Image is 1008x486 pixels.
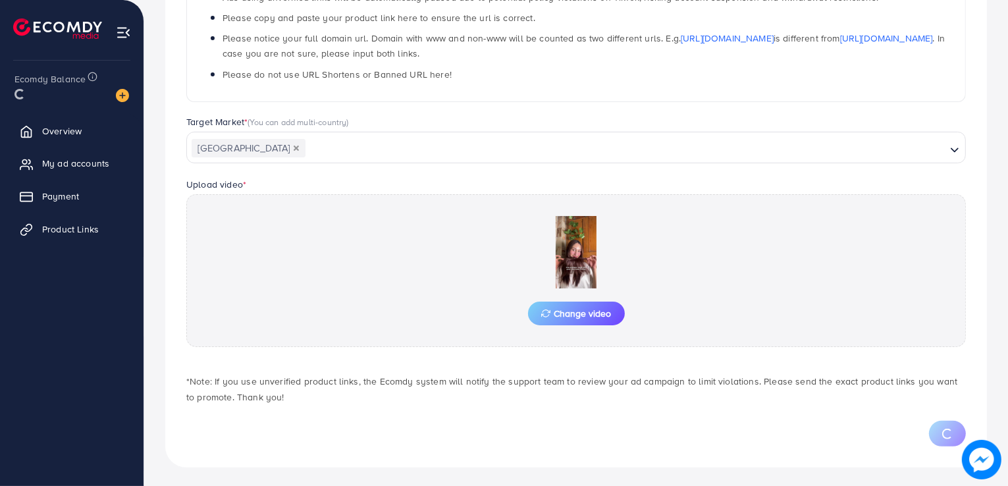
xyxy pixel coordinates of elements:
img: image [116,89,129,102]
label: Upload video [186,178,246,191]
input: Search for option [307,138,945,159]
span: Overview [42,124,82,138]
span: Please do not use URL Shortens or Banned URL here! [223,68,452,81]
img: menu [116,25,131,40]
img: Preview Image [510,216,642,288]
span: My ad accounts [42,157,109,170]
span: (You can add multi-country) [248,116,348,128]
span: Product Links [42,223,99,236]
label: Target Market [186,115,349,128]
span: [GEOGRAPHIC_DATA] [192,139,305,157]
a: [URL][DOMAIN_NAME] [840,32,933,45]
span: Payment [42,190,79,203]
img: logo [13,18,102,39]
button: Change video [528,302,625,325]
img: image [962,440,1001,479]
span: Please notice your full domain url. Domain with www and non-www will be counted as two different ... [223,32,945,60]
a: Payment [10,183,134,209]
span: Change video [541,309,612,318]
button: Deselect Pakistan [293,145,300,151]
div: Search for option [186,132,966,163]
a: [URL][DOMAIN_NAME] [681,32,774,45]
span: Please copy and paste your product link here to ensure the url is correct. [223,11,535,24]
span: Ecomdy Balance [14,72,86,86]
a: Overview [10,118,134,144]
p: *Note: If you use unverified product links, the Ecomdy system will notify the support team to rev... [186,373,966,405]
a: My ad accounts [10,150,134,176]
a: Product Links [10,216,134,242]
